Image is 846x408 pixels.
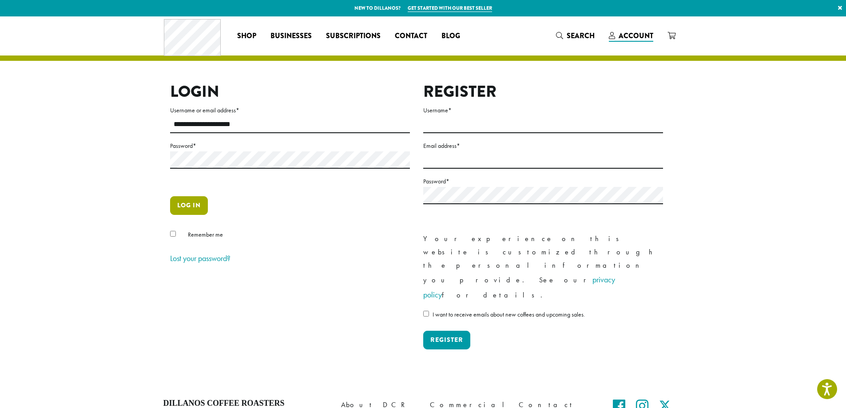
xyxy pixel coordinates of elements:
[549,28,602,43] a: Search
[423,82,663,101] h2: Register
[423,176,663,187] label: Password
[423,140,663,151] label: Email address
[230,29,263,43] a: Shop
[423,105,663,116] label: Username
[395,31,427,42] span: Contact
[433,310,585,318] span: I want to receive emails about new coffees and upcoming sales.
[619,31,653,41] span: Account
[188,230,223,238] span: Remember me
[170,105,410,116] label: Username or email address
[423,331,470,349] button: Register
[423,311,429,317] input: I want to receive emails about new coffees and upcoming sales.
[423,274,615,300] a: privacy policy
[270,31,312,42] span: Businesses
[170,253,230,263] a: Lost your password?
[237,31,256,42] span: Shop
[170,82,410,101] h2: Login
[170,140,410,151] label: Password
[326,31,381,42] span: Subscriptions
[567,31,595,41] span: Search
[170,196,208,215] button: Log in
[423,232,663,302] p: Your experience on this website is customized through the personal information you provide. See o...
[408,4,492,12] a: Get started with our best seller
[441,31,460,42] span: Blog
